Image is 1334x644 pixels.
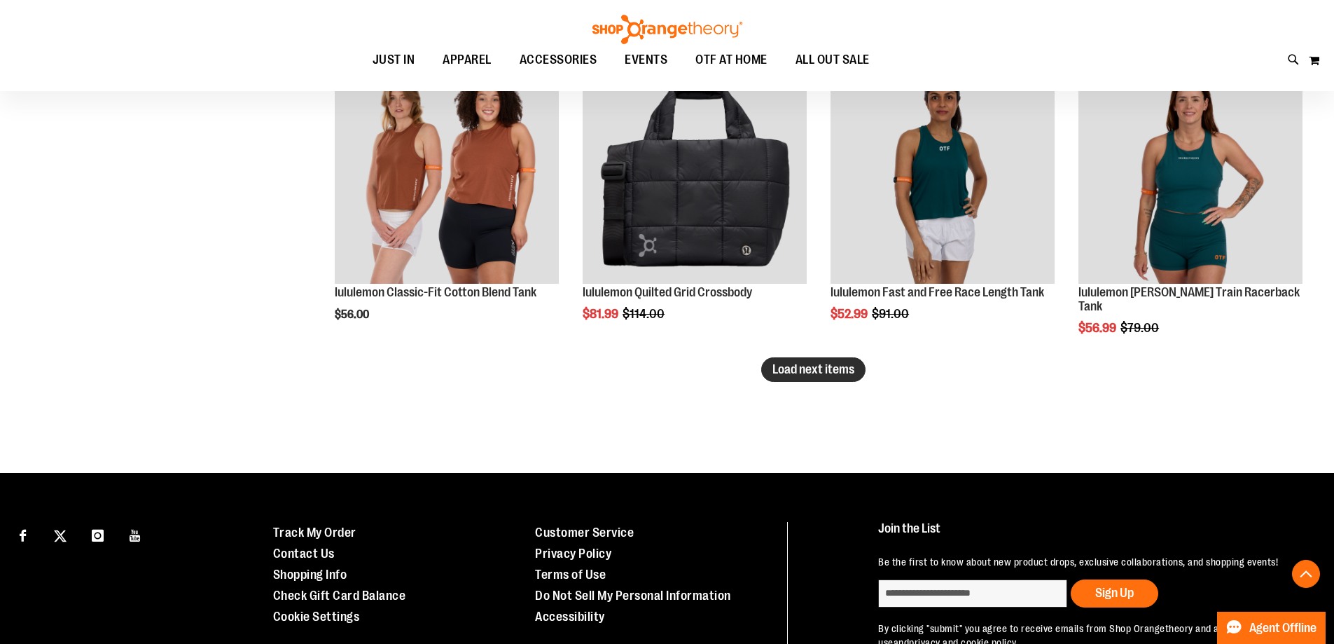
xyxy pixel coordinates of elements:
[623,307,667,321] span: $114.00
[273,589,406,603] a: Check Gift Card Balance
[878,555,1302,569] p: Be the first to know about new product drops, exclusive collaborations, and shopping events!
[535,568,606,582] a: Terms of Use
[335,60,559,285] img: lululemon Classic-Fit Cotton Blend Tank
[1071,53,1309,371] div: product
[273,547,335,561] a: Contact Us
[520,44,597,76] span: ACCESSORIES
[831,285,1044,299] a: lululemon Fast and Free Race Length Tank
[576,53,814,357] div: product
[878,522,1302,548] h4: Join the List
[273,610,360,624] a: Cookie Settings
[1120,321,1161,335] span: $79.00
[878,580,1067,608] input: enter email
[1078,321,1118,335] span: $56.99
[273,526,356,540] a: Track My Order
[872,307,911,321] span: $91.00
[48,522,73,547] a: Visit our X page
[335,60,559,287] a: lululemon Classic-Fit Cotton Blend Tank
[772,362,854,376] span: Load next items
[273,568,347,582] a: Shopping Info
[1078,285,1300,313] a: lululemon [PERSON_NAME] Train Racerback Tank
[1292,560,1320,588] button: Back To Top
[831,60,1055,285] img: Main view of 2024 August lululemon Fast and Free Race Length Tank
[625,44,667,76] span: EVENTS
[335,308,371,321] span: $56.00
[583,60,807,287] a: lululemon Quilted Grid CrossbodySALE
[1078,60,1302,287] a: lululemon Wunder Train Racerback TankSALE
[328,53,566,357] div: product
[54,530,67,542] img: Twitter
[831,307,870,321] span: $52.99
[761,357,866,382] button: Load next items
[335,285,536,299] a: lululemon Classic-Fit Cotton Blend Tank
[695,44,767,76] span: OTF AT HOME
[1095,586,1134,600] span: Sign Up
[535,589,731,603] a: Do Not Sell My Personal Information
[535,610,605,624] a: Accessibility
[1217,612,1326,644] button: Agent Offline
[1078,60,1302,285] img: lululemon Wunder Train Racerback Tank
[443,44,492,76] span: APPAREL
[824,53,1062,357] div: product
[123,522,148,547] a: Visit our Youtube page
[535,526,634,540] a: Customer Service
[583,307,620,321] span: $81.99
[1249,622,1316,635] span: Agent Offline
[535,547,611,561] a: Privacy Policy
[373,44,415,76] span: JUST IN
[1071,580,1158,608] button: Sign Up
[11,522,35,547] a: Visit our Facebook page
[583,60,807,285] img: lululemon Quilted Grid Crossbody
[590,15,744,44] img: Shop Orangetheory
[85,522,110,547] a: Visit our Instagram page
[583,285,752,299] a: lululemon Quilted Grid Crossbody
[831,60,1055,287] a: Main view of 2024 August lululemon Fast and Free Race Length TankSALE
[795,44,870,76] span: ALL OUT SALE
